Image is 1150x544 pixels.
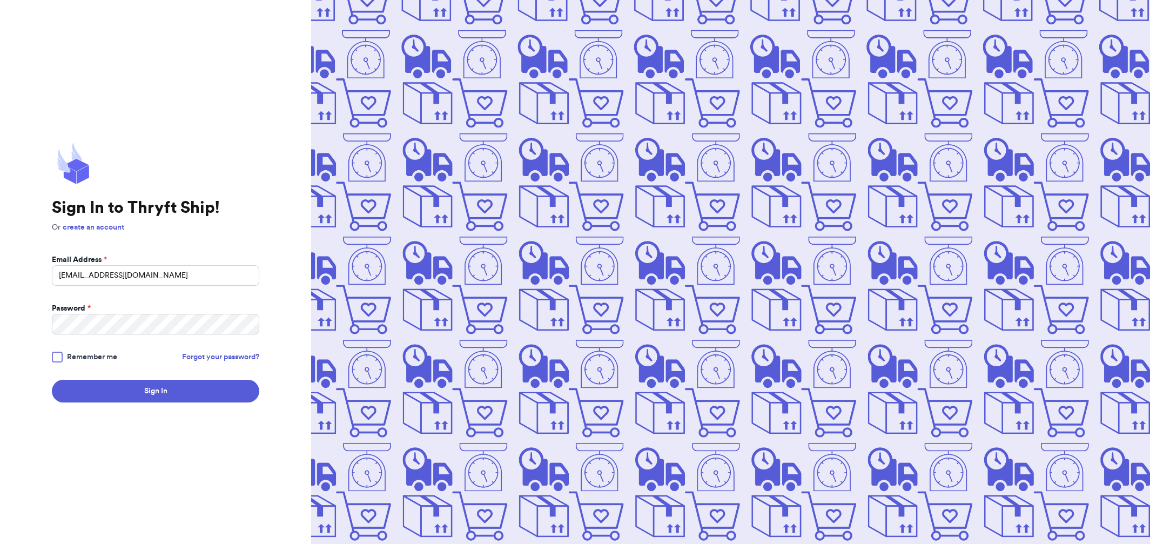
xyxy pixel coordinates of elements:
label: Email Address [52,254,107,265]
a: create an account [63,224,124,231]
label: Password [52,303,91,314]
span: Remember me [67,352,117,362]
h1: Sign In to Thryft Ship! [52,198,259,218]
button: Sign In [52,380,259,402]
p: Or [52,222,259,233]
a: Forgot your password? [182,352,259,362]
